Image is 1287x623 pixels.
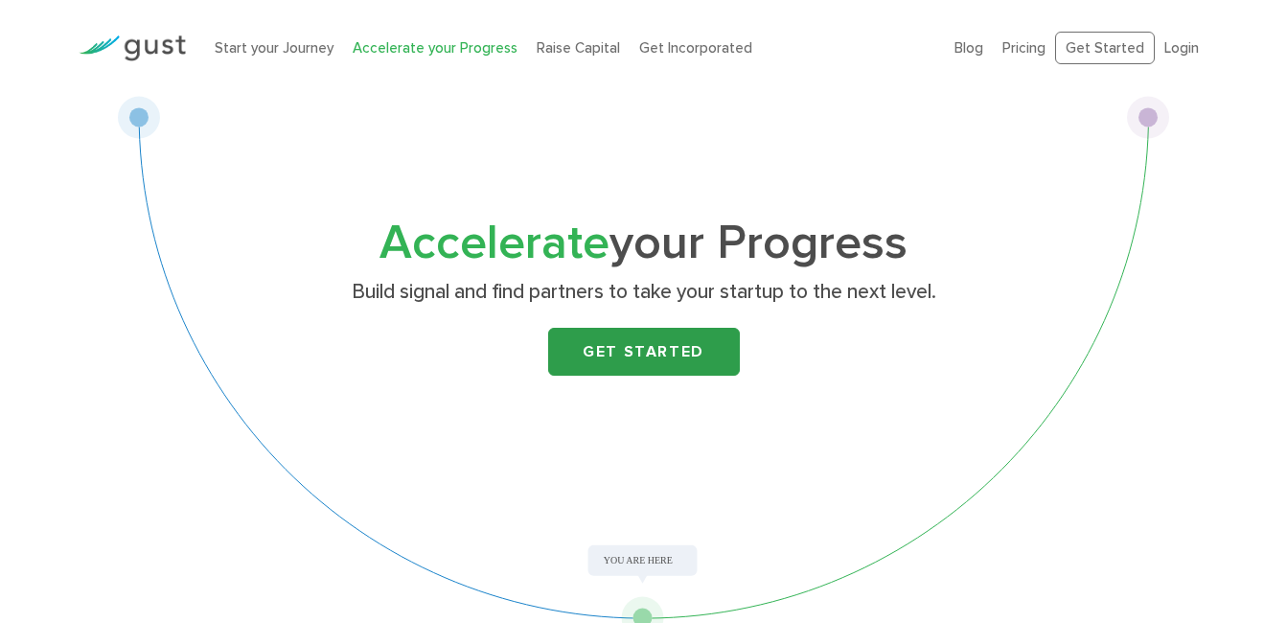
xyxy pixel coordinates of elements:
[79,35,186,61] img: Gust Logo
[537,39,620,57] a: Raise Capital
[353,39,517,57] a: Accelerate your Progress
[1055,32,1155,65] a: Get Started
[548,328,740,376] a: Get Started
[1164,39,1199,57] a: Login
[379,215,609,271] span: Accelerate
[215,39,333,57] a: Start your Journey
[265,221,1023,265] h1: your Progress
[639,39,752,57] a: Get Incorporated
[954,39,983,57] a: Blog
[1002,39,1046,57] a: Pricing
[272,279,1015,306] p: Build signal and find partners to take your startup to the next level.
